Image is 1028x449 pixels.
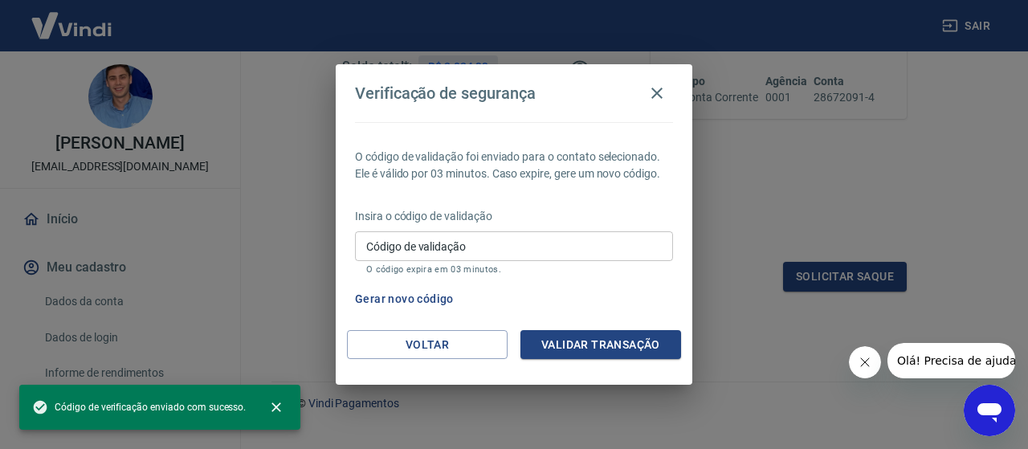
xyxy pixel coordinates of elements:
p: O código de validação foi enviado para o contato selecionado. Ele é válido por 03 minutos. Caso e... [355,149,673,182]
h4: Verificação de segurança [355,84,536,103]
button: Voltar [347,330,508,360]
button: Validar transação [520,330,681,360]
button: Gerar novo código [349,284,460,314]
span: Código de verificação enviado com sucesso. [32,399,246,415]
button: close [259,390,294,425]
iframe: Fechar mensagem [849,346,881,378]
iframe: Mensagem da empresa [887,343,1015,378]
p: Insira o código de validação [355,208,673,225]
p: O código expira em 03 minutos. [366,264,662,275]
span: Olá! Precisa de ajuda? [10,11,135,24]
iframe: Botão para abrir a janela de mensagens [964,385,1015,436]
